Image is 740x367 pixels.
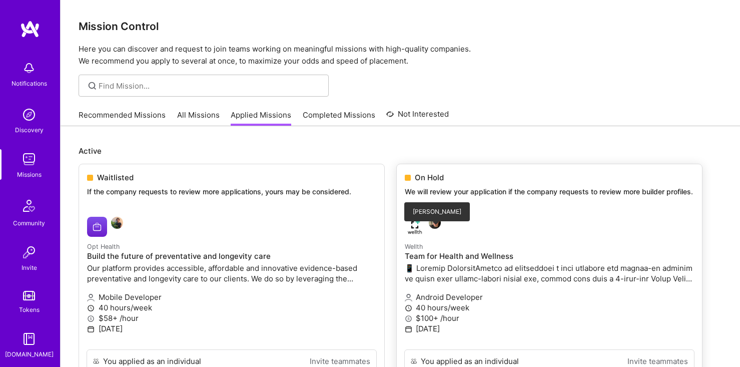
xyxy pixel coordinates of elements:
img: tokens [23,291,35,300]
p: 📱 Loremip DolorsitAmetco ad elitseddoei t inci utlabore etd magnaa-en adminim ve quisn exer ullam... [405,263,694,284]
p: Active [79,146,722,156]
i: icon Calendar [87,325,95,333]
h4: Team for Health and Wellness [405,252,694,261]
i: icon MoneyGray [405,315,412,322]
img: Invite [19,242,39,262]
div: Missions [17,169,42,180]
a: Wellth company logoDonald AngelilloWellthTeam for Health and Wellness📱 Loremip DolorsitAmetco ad ... [397,209,702,349]
div: Notifications [12,78,47,89]
i: icon MoneyGray [87,315,95,322]
div: [DOMAIN_NAME] [5,349,54,359]
a: Applied Missions [231,110,291,126]
p: 40 hours/week [405,302,694,313]
h3: Mission Control [79,20,722,33]
i: icon Calendar [405,325,412,333]
img: Opt Health company logo [87,217,107,237]
i: icon Clock [405,304,412,312]
a: Recommended Missions [79,110,166,126]
i: icon SearchGrey [87,80,98,92]
img: Donald Angelillo [429,217,441,229]
span: On Hold [415,172,444,183]
div: Invite [22,262,37,273]
img: Nicholas Sedlazek [111,217,123,229]
p: [DATE] [87,323,376,334]
img: Wellth company logo [405,217,425,237]
p: $100+ /hour [405,313,694,323]
div: Community [13,218,45,228]
p: [DATE] [405,323,694,334]
p: $58+ /hour [87,313,376,323]
span: Waitlisted [97,172,134,183]
a: Invite teammates [627,356,688,366]
a: Not Interested [386,108,449,126]
p: 40 hours/week [87,302,376,313]
a: Completed Missions [303,110,375,126]
p: Our platform provides accessible, affordable and innovative evidence-based preventative and longe... [87,263,376,284]
a: Opt Health company logoNicholas SedlazekOpt HealthBuild the future of preventative and longevity ... [79,209,384,349]
img: guide book [19,329,39,349]
input: Find Mission... [99,81,321,91]
div: Discovery [15,125,44,135]
img: Community [17,194,41,218]
h4: Build the future of preventative and longevity care [87,252,376,261]
p: Android Developer [405,292,694,302]
img: logo [20,20,40,38]
i: icon Clock [87,304,95,312]
img: bell [19,58,39,78]
small: Wellth [405,243,423,250]
i: icon Applicant [405,294,412,301]
small: Opt Health [87,243,120,250]
i: icon Applicant [87,294,95,301]
div: You applied as an individual [421,356,519,366]
img: discovery [19,105,39,125]
p: Here you can discover and request to join teams working on meaningful missions with high-quality ... [79,43,722,67]
div: Tokens [19,304,40,315]
a: Invite teammates [310,356,370,366]
div: You applied as an individual [103,356,201,366]
img: teamwork [19,149,39,169]
p: Mobile Developer [87,292,376,302]
p: If the company requests to review more applications, yours may be considered. [87,187,376,197]
p: We will review your application if the company requests to review more builder profiles. [405,187,694,197]
a: All Missions [177,110,220,126]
